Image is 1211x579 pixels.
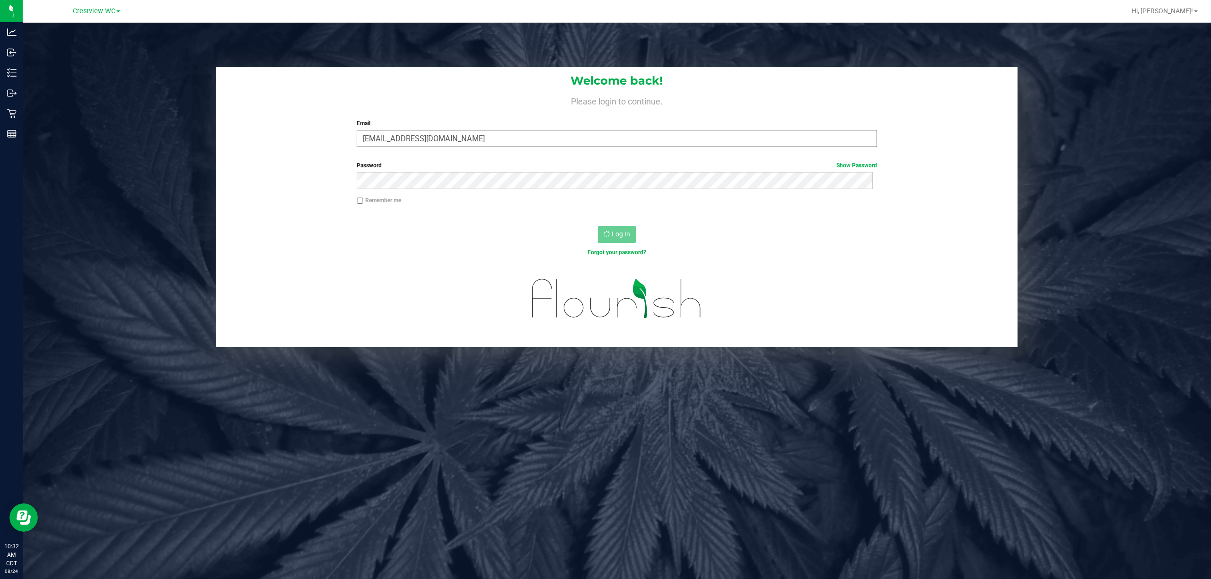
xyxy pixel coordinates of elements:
a: Show Password [836,162,877,169]
span: Crestview WC [73,7,115,15]
p: 08/24 [4,568,18,575]
h4: Please login to continue. [216,95,1018,106]
inline-svg: Inventory [7,68,17,78]
button: Log In [598,226,636,243]
inline-svg: Outbound [7,88,17,98]
span: Password [357,162,382,169]
iframe: Resource center [9,503,38,532]
h1: Welcome back! [216,75,1018,87]
inline-svg: Retail [7,109,17,118]
label: Email [357,119,877,128]
input: Remember me [357,198,363,204]
inline-svg: Reports [7,129,17,138]
span: Hi, [PERSON_NAME]! [1132,7,1193,15]
label: Remember me [357,196,401,205]
inline-svg: Inbound [7,48,17,57]
img: flourish_logo.svg [517,267,717,331]
p: 10:32 AM CDT [4,542,18,568]
span: Log In [612,230,630,238]
inline-svg: Analytics [7,27,17,37]
a: Forgot your password? [588,249,646,256]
